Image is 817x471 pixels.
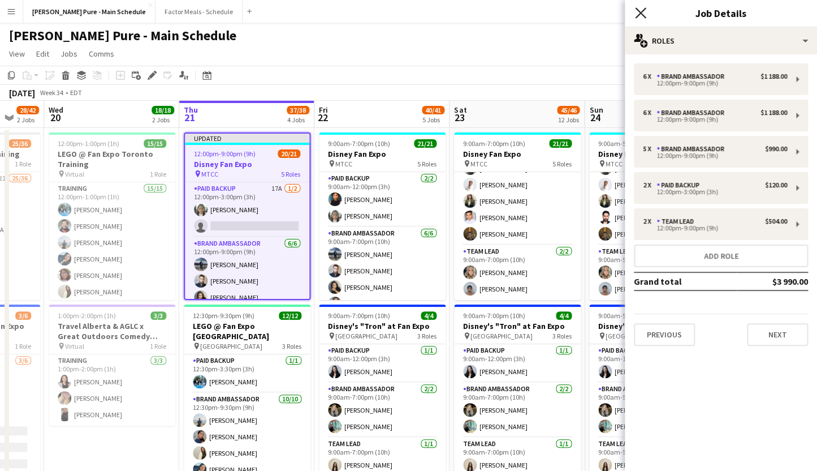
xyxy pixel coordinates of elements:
span: 12/12 [279,311,301,320]
h3: LEGO @ Fan Expo [GEOGRAPHIC_DATA] [184,321,310,341]
div: Brand Ambassador [656,72,729,80]
div: 12:00pm-9:00pm (9h) [643,80,787,86]
app-card-role: Brand Ambassador6/69:00am-7:00pm (10h)[PERSON_NAME][PERSON_NAME][PERSON_NAME][PERSON_NAME] [319,227,446,348]
span: MTCC [470,160,487,168]
app-job-card: 9:00am-5:00pm (8h)21/21Disney Fan Expo MTCC5 Roles[PERSON_NAME]Brand Ambassador5/59:00am-5:00pm (... [589,132,716,300]
app-job-card: 9:00am-7:00pm (10h)21/21Disney Fan Expo MTCC5 RolesPaid Backup2/29:00am-12:00pm (3h)[PERSON_NAME]... [319,132,446,300]
app-card-role: Paid Backup1/19:00am-12:00pm (3h)[PERSON_NAME] [319,344,446,383]
span: 22 [317,111,328,124]
div: 2 x [643,181,656,189]
span: 3 Roles [552,332,572,340]
app-card-role: Training3/31:00pm-2:00pm (1h)[PERSON_NAME][PERSON_NAME][PERSON_NAME] [49,354,175,426]
span: View [9,49,25,59]
span: 45/46 [557,106,580,114]
div: 12 Jobs [557,115,579,124]
span: 21 [182,111,198,124]
span: MTCC [201,170,218,178]
div: 12:00pm-9:00pm (9h) [643,153,787,159]
span: 18/18 [152,106,174,114]
h3: Disney Fan Expo [319,149,446,159]
app-card-role: Brand Ambassador2/29:00am-7:00pm (10h)[PERSON_NAME][PERSON_NAME] [454,383,581,438]
span: 21/21 [549,139,572,148]
span: 3 Roles [417,332,436,340]
div: 12:00pm-3:00pm (3h) [643,189,787,195]
span: MTCC [335,160,352,168]
app-card-role: Training15/1512:00pm-1:00pm (1h)[PERSON_NAME][PERSON_NAME][PERSON_NAME][PERSON_NAME][PERSON_NAME]... [49,182,175,454]
span: 28/42 [16,106,39,114]
span: 9:00am-7:00pm (10h) [463,311,525,320]
app-job-card: Updated12:00pm-9:00pm (9h)20/21Disney Fan Expo MTCC5 RolesPaid Backup17A1/212:00pm-3:00pm (3h)[PE... [184,132,310,300]
a: Comms [84,46,119,61]
span: Fri [319,105,328,115]
div: 4 Jobs [287,115,309,124]
div: $504.00 [765,217,787,225]
td: $3 990.00 [737,272,808,290]
span: 1 Role [15,342,31,350]
div: Team Lead [656,217,698,225]
div: 6 x [643,72,656,80]
span: Virtual [65,170,84,178]
button: Factor Meals - Schedule [155,1,243,23]
app-card-role: Paid Backup1/112:30pm-3:30pm (3h)[PERSON_NAME] [184,354,310,393]
div: $990.00 [765,145,787,153]
span: MTCC [606,160,623,168]
span: 20 [47,111,63,124]
app-card-role: Team Lead2/29:00am-7:00pm (10h)[PERSON_NAME][PERSON_NAME] [454,245,581,300]
button: Next [747,323,808,346]
span: [GEOGRAPHIC_DATA] [200,342,262,350]
div: $1 188.00 [760,109,787,117]
app-card-role: Brand Ambassador2/29:00am-7:00pm (10h)[PERSON_NAME][PERSON_NAME] [319,383,446,438]
a: View [5,46,29,61]
span: Sun [589,105,603,115]
app-card-role: Team Lead2/29:00am-5:00pm (8h)[PERSON_NAME][PERSON_NAME] [589,245,716,300]
span: Comms [89,49,114,59]
span: 9:00am-7:00pm (10h) [328,311,390,320]
app-card-role: Paid Backup2/29:00am-12:00pm (3h)[PERSON_NAME][PERSON_NAME] [319,172,446,227]
div: 12:00pm-1:00pm (1h)15/15LEGO @ Fan Expo Toronto Training Virtual1 RoleTraining15/1512:00pm-1:00pm... [49,132,175,300]
td: Grand total [634,272,737,290]
span: 15/15 [144,139,166,148]
span: 1 Role [15,160,31,168]
span: 9:00am-5:00pm (8h) [598,139,657,148]
div: 5 x [643,145,656,153]
span: 5 Roles [552,160,572,168]
span: 25/36 [8,139,31,148]
span: 37/38 [287,106,309,114]
span: 5 Roles [281,170,300,178]
h3: Job Details [625,6,817,20]
span: Thu [184,105,198,115]
span: 1 Role [150,170,166,178]
span: 12:00pm-1:00pm (1h) [58,139,119,148]
div: $1 188.00 [760,72,787,80]
span: 4/4 [421,311,436,320]
app-job-card: 1:00pm-2:00pm (1h)3/3Travel Alberta & AGLC x Great Outdoors Comedy Festival Training Virtual1 Rol... [49,305,175,426]
div: [DATE] [9,87,35,99]
span: 12:00pm-9:00pm (9h) [194,149,256,158]
span: Sat [454,105,466,115]
div: 5 Jobs [422,115,444,124]
span: 3/3 [150,311,166,320]
span: 21/21 [414,139,436,148]
span: 9:00am-5:00pm (8h) [598,311,657,320]
app-card-role: Brand Ambassador5/59:00am-5:00pm (8h)[PERSON_NAME][PERSON_NAME][PERSON_NAME][PERSON_NAME][PERSON_... [589,141,716,245]
h3: Disney's "Tron" at Fan Expo [319,321,446,331]
a: Jobs [56,46,82,61]
div: 2 x [643,217,656,225]
app-card-role: Brand Ambassador6/612:00pm-9:00pm (9h)[PERSON_NAME][PERSON_NAME][PERSON_NAME] [185,237,309,358]
button: [PERSON_NAME] Pure - Main Schedule [23,1,155,23]
span: Virtual [65,342,84,350]
div: Updated [185,134,309,143]
button: Add role [634,245,808,267]
div: Brand Ambassador [656,109,729,117]
span: 24 [587,111,603,124]
span: 23 [452,111,466,124]
div: $120.00 [765,181,787,189]
span: Week 34 [37,88,66,97]
span: Wed [49,105,63,115]
div: 12:00pm-9:00pm (9h) [643,225,787,231]
h3: Disney Fan Expo [589,149,716,159]
div: Brand Ambassador [656,145,729,153]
